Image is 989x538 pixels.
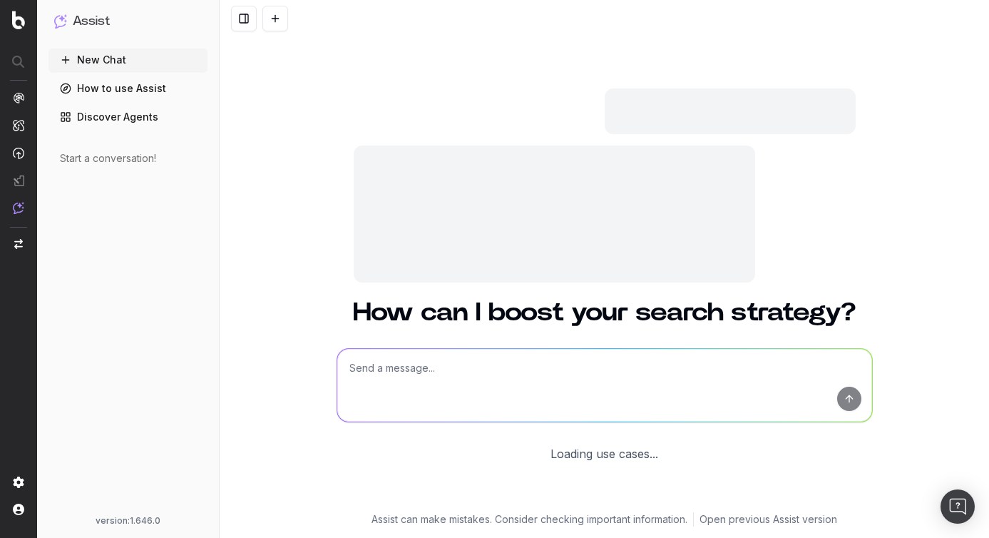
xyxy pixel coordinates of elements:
[54,515,202,527] div: version: 1.646.0
[54,14,67,28] img: Assist
[337,300,873,325] h1: How can I boost your search strategy?
[13,92,24,103] img: Analytics
[13,119,24,131] img: Intelligence
[371,512,687,527] p: Assist can make mistakes. Consider checking important information.
[54,11,202,31] button: Assist
[13,147,24,159] img: Activation
[941,489,975,524] div: Open Intercom Messenger
[48,106,207,128] a: Discover Agents
[60,151,196,166] div: Start a conversation!
[700,512,837,527] a: Open previous Assist version
[14,239,23,249] img: Switch project
[48,77,207,100] a: How to use Assist
[13,477,24,488] img: Setting
[13,175,24,186] img: Studio
[12,11,25,29] img: Botify logo
[13,504,24,515] img: My account
[13,202,24,214] img: Assist
[48,49,207,71] button: New Chat
[73,11,110,31] h1: Assist
[550,445,658,462] div: Loading use cases...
